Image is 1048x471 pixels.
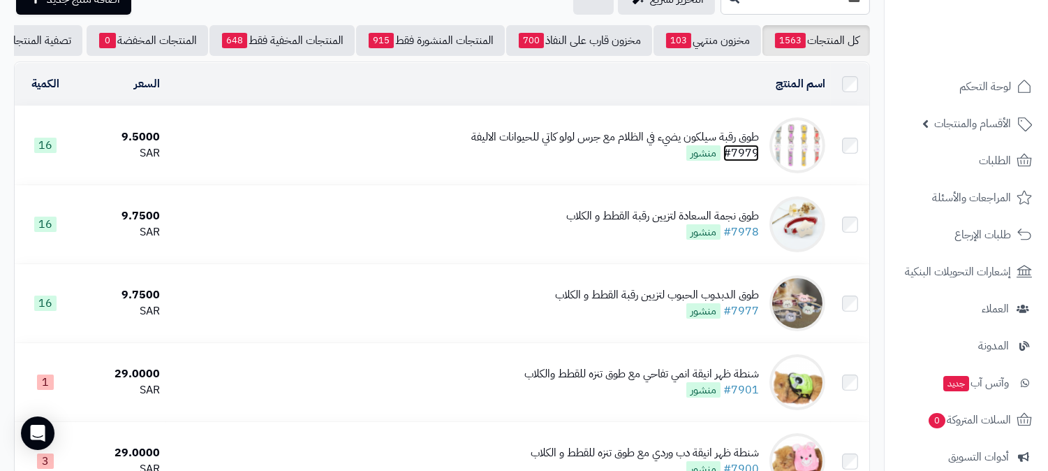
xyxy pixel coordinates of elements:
[82,445,160,461] div: 29.0000
[723,224,759,240] a: #7978
[82,287,160,303] div: 9.7500
[566,208,759,224] div: طوق نجمة السعادة لتزيين رقبة القطط و الكلاب
[21,416,54,450] div: Open Intercom Messenger
[82,303,160,319] div: SAR
[762,25,870,56] a: كل المنتجات1563
[934,114,1011,133] span: الأقسام والمنتجات
[905,262,1011,282] span: إشعارات التحويلات البنكية
[222,33,247,48] span: 648
[893,70,1040,103] a: لوحة التحكم
[954,225,1011,245] span: طلبات الإرجاع
[31,75,59,92] a: الكمية
[555,287,759,303] div: طوق الدبدوب الحبوب لتزيين رقبة القطط و الكلاب
[769,196,825,252] img: طوق نجمة السعادة لتزيين رقبة القطط و الكلاب
[524,366,759,382] div: شنطة ظهر انيقة انمي تفاحي مع طوق تنزه للقطط والكلاب
[37,375,54,390] span: 1
[893,329,1040,363] a: المدونة
[82,129,160,145] div: 9.5000
[929,413,946,429] span: 0
[82,224,160,240] div: SAR
[769,275,825,331] img: طوق الدبدوب الحبوب لتزيين رقبة القطط و الكلاب
[927,410,1011,430] span: السلات المتروكة
[531,445,759,461] div: شنطة ظهر انيقة دب وردي مع طوق تنزه للقطط و الكلاب
[686,382,721,398] span: منشور
[34,296,57,311] span: 16
[686,224,721,240] span: منشور
[775,33,806,48] span: 1563
[893,366,1040,400] a: وآتس آبجديد
[776,75,825,92] a: اسم المنتج
[942,373,1009,393] span: وآتس آب
[356,25,505,56] a: المنتجات المنشورة فقط915
[686,303,721,319] span: منشور
[769,117,825,173] img: طوق رقبة سيلكون يضيء في الظلام مع جرس لولو كاتي للحيوانات الاليفة
[893,255,1040,289] a: إشعارات التحويلات البنكية
[686,145,721,161] span: منشور
[978,336,1009,356] span: المدونة
[769,354,825,410] img: شنطة ظهر انيقة انمي تفاحي مع طوق تنزه للقطط والكلاب
[723,145,759,161] a: #7979
[4,32,71,49] span: تصفية المنتجات
[893,218,1040,252] a: طلبات الإرجاع
[82,208,160,224] div: 9.7500
[134,75,160,92] a: السعر
[82,382,160,398] div: SAR
[982,299,1009,319] span: العملاء
[34,138,57,153] span: 16
[893,292,1040,326] a: العملاء
[34,217,57,232] span: 16
[948,447,1009,467] span: أدوات التسويق
[723,303,759,319] a: #7977
[37,454,54,469] span: 3
[893,403,1040,437] a: السلات المتروكة0
[979,151,1011,171] span: الطلبات
[99,33,116,48] span: 0
[893,181,1040,215] a: المراجعات والأسئلة
[369,33,394,48] span: 915
[506,25,652,56] a: مخزون قارب على النفاذ700
[893,144,1040,177] a: الطلبات
[87,25,208,56] a: المنتجات المخفضة0
[959,77,1011,96] span: لوحة التحكم
[209,25,355,56] a: المنتجات المخفية فقط648
[654,25,761,56] a: مخزون منتهي103
[943,376,969,391] span: جديد
[666,33,691,48] span: 103
[519,33,544,48] span: 700
[82,145,160,161] div: SAR
[82,366,160,382] div: 29.0000
[471,129,759,145] div: طوق رقبة سيلكون يضيء في الظلام مع جرس لولو كاتي للحيوانات الاليفة
[723,382,759,398] a: #7901
[932,188,1011,208] span: المراجعات والأسئلة
[953,10,1035,40] img: logo-2.png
